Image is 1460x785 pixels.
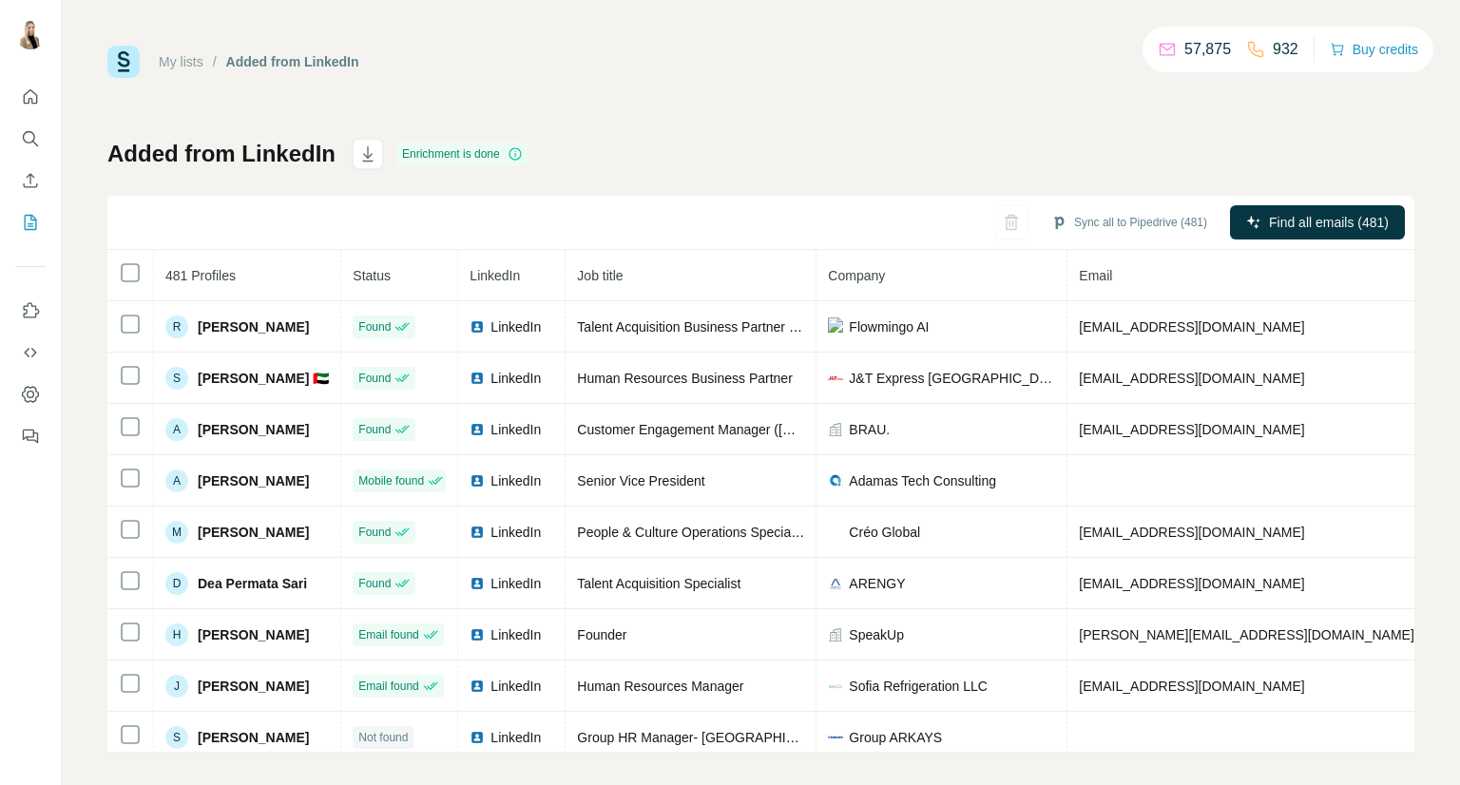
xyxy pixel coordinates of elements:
[165,268,236,283] span: 481 Profiles
[198,677,309,696] span: [PERSON_NAME]
[15,80,46,114] button: Quick start
[577,268,623,283] span: Job title
[165,316,188,338] div: R
[470,576,485,591] img: LinkedIn logo
[1273,38,1298,61] p: 932
[198,471,309,490] span: [PERSON_NAME]
[353,268,391,283] span: Status
[828,529,843,534] img: company-logo
[490,574,541,593] span: LinkedIn
[15,163,46,198] button: Enrich CSV
[165,367,188,390] div: S
[165,675,188,698] div: J
[198,728,309,747] span: [PERSON_NAME]
[470,627,485,642] img: LinkedIn logo
[165,623,188,646] div: H
[828,371,843,386] img: company-logo
[828,317,843,336] img: company-logo
[490,625,541,644] span: LinkedIn
[198,369,329,388] span: [PERSON_NAME] 🇦🇪
[358,472,424,489] span: Mobile found
[470,525,485,540] img: LinkedIn logo
[159,54,203,69] a: My lists
[358,370,391,387] span: Found
[577,422,964,437] span: Customer Engagement Manager ([GEOGRAPHIC_DATA] & KSA)
[15,377,46,412] button: Dashboard
[490,523,541,542] span: LinkedIn
[849,625,904,644] span: SpeakUp
[470,473,485,488] img: LinkedIn logo
[15,294,46,328] button: Use Surfe on LinkedIn
[15,205,46,239] button: My lists
[577,525,807,540] span: People & Culture Operations Specialist
[107,139,336,169] h1: Added from LinkedIn
[1079,525,1304,540] span: [EMAIL_ADDRESS][DOMAIN_NAME]
[849,677,988,696] span: Sofia Refrigeration LLC
[165,521,188,544] div: M
[577,730,1008,745] span: Group HR Manager- [GEOGRAPHIC_DATA] and [GEOGRAPHIC_DATA]
[198,420,309,439] span: [PERSON_NAME]
[577,679,743,694] span: Human Resources Manager
[15,122,46,156] button: Search
[213,52,217,71] li: /
[849,369,1055,388] span: J&T Express [GEOGRAPHIC_DATA]
[226,52,359,71] div: Added from LinkedIn
[490,369,541,388] span: LinkedIn
[1038,208,1220,237] button: Sync all to Pipedrive (481)
[849,420,890,439] span: BRAU.
[849,471,996,490] span: Adamas Tech Consulting
[165,418,188,441] div: A
[358,421,391,438] span: Found
[358,318,391,335] span: Found
[828,679,843,694] img: company-logo
[470,422,485,437] img: LinkedIn logo
[1184,38,1231,61] p: 57,875
[577,319,831,335] span: Talent Acquisition Business Partner (TABP)
[849,574,905,593] span: ARENGY
[15,335,46,370] button: Use Surfe API
[1079,422,1304,437] span: [EMAIL_ADDRESS][DOMAIN_NAME]
[358,678,418,695] span: Email found
[828,268,885,283] span: Company
[198,625,309,644] span: [PERSON_NAME]
[849,317,929,336] span: Flowmingo AI
[358,575,391,592] span: Found
[1079,268,1112,283] span: Email
[828,576,843,591] img: company-logo
[470,371,485,386] img: LinkedIn logo
[1330,36,1418,63] button: Buy credits
[470,730,485,745] img: LinkedIn logo
[490,728,541,747] span: LinkedIn
[1079,319,1304,335] span: [EMAIL_ADDRESS][DOMAIN_NAME]
[198,523,309,542] span: [PERSON_NAME]
[1230,205,1405,239] button: Find all emails (481)
[849,523,920,542] span: Créo Global
[1269,213,1389,232] span: Find all emails (481)
[490,677,541,696] span: LinkedIn
[396,143,528,165] div: Enrichment is done
[15,419,46,453] button: Feedback
[198,574,307,593] span: Dea Permata Sari
[1079,627,1413,642] span: [PERSON_NAME][EMAIL_ADDRESS][DOMAIN_NAME]
[577,473,704,488] span: Senior Vice President
[828,736,843,738] img: company-logo
[165,469,188,492] div: A
[165,572,188,595] div: D
[828,473,843,488] img: company-logo
[577,371,792,386] span: Human Resources Business Partner
[358,729,408,746] span: Not found
[1079,679,1304,694] span: [EMAIL_ADDRESS][DOMAIN_NAME]
[577,576,740,591] span: Talent Acquisition Specialist
[198,317,309,336] span: [PERSON_NAME]
[470,679,485,694] img: LinkedIn logo
[577,627,626,642] span: Founder
[849,728,942,747] span: Group ARKAYS
[470,268,520,283] span: LinkedIn
[15,19,46,49] img: Avatar
[490,471,541,490] span: LinkedIn
[490,317,541,336] span: LinkedIn
[358,626,418,643] span: Email found
[107,46,140,78] img: Surfe Logo
[1079,371,1304,386] span: [EMAIL_ADDRESS][DOMAIN_NAME]
[470,319,485,335] img: LinkedIn logo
